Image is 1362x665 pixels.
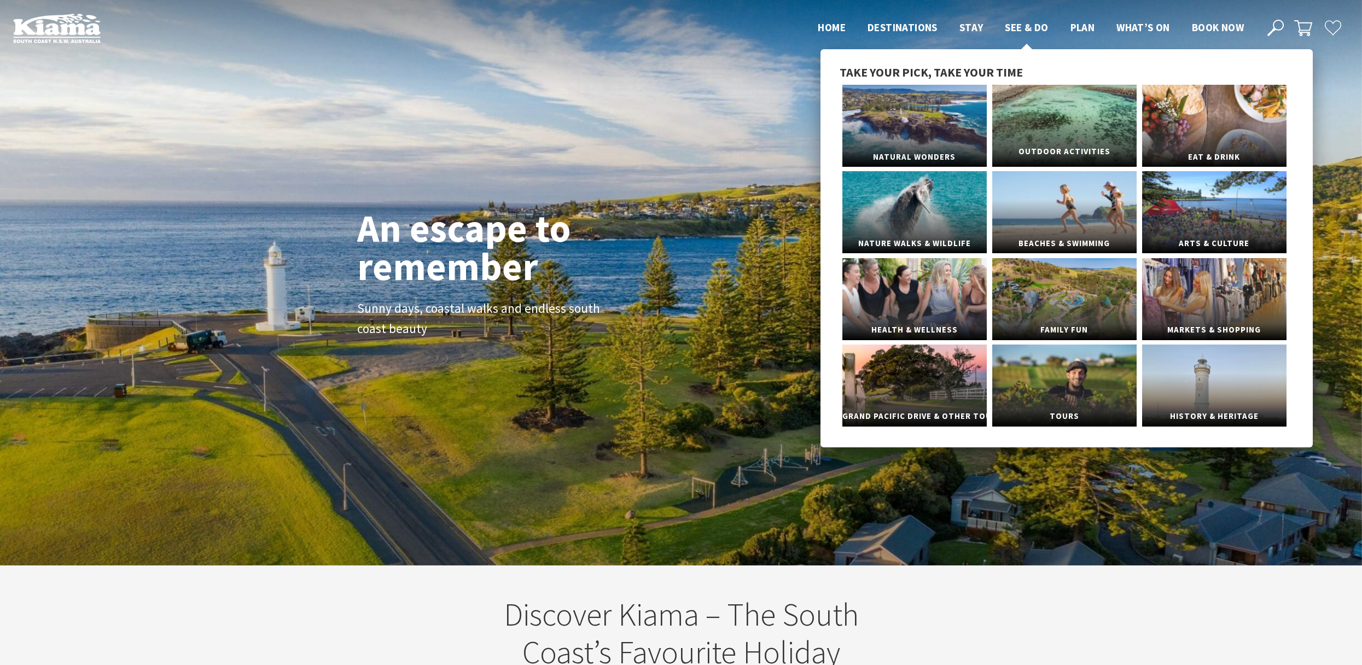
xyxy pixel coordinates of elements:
[357,299,603,339] p: Sunny days, coastal walks and endless south coast beauty
[1142,320,1287,340] span: Markets & Shopping
[992,234,1137,254] span: Beaches & Swimming
[1192,21,1244,34] span: Book now
[1142,147,1287,167] span: Eat & Drink
[1005,21,1048,34] span: See & Do
[1116,21,1170,34] span: What’s On
[842,320,987,340] span: Health & Wellness
[818,21,846,34] span: Home
[842,147,987,167] span: Natural Wonders
[842,234,987,254] span: Nature Walks & Wildlife
[840,65,1023,80] span: Take your pick, take your time
[1142,234,1287,254] span: Arts & Culture
[357,209,658,285] h1: An escape to remember
[842,406,987,427] span: Grand Pacific Drive & Other Touring
[992,142,1137,162] span: Outdoor Activities
[807,19,1255,37] nav: Main Menu
[13,13,101,43] img: Kiama Logo
[1070,21,1095,34] span: Plan
[992,320,1137,340] span: Family Fun
[959,21,983,34] span: Stay
[1142,406,1287,427] span: History & Heritage
[868,21,938,34] span: Destinations
[992,406,1137,427] span: Tours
